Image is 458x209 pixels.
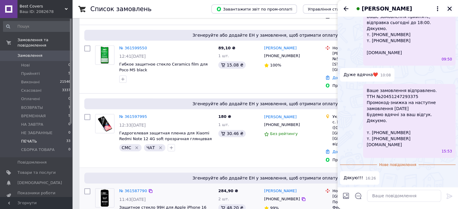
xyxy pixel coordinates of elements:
span: 12:33[DATE] [119,123,146,128]
span: 1 шт. [218,122,229,127]
span: 09:50 12.09.2025 [441,57,452,62]
span: Оплачені [21,96,40,102]
span: ПЕЧАТЬ [21,139,37,144]
div: Укрпошта [332,114,394,119]
span: 15:53 12.09.2025 [441,149,452,154]
button: Закрити [446,5,453,12]
span: 89,10 ₴ [218,46,235,50]
a: Гибкое защитное стекло Ceramics film для Poco M5 black [119,62,207,72]
span: 12:41[DATE] [119,54,146,59]
span: 2 шт. [218,197,229,201]
span: [DEMOGRAPHIC_DATA] [17,180,62,186]
span: ЧАТ [146,145,155,150]
span: Нове повідомлення [377,162,419,168]
div: [PHONE_NUMBER] [263,52,301,60]
span: Повідомлення [17,160,47,165]
span: Завантажити звіт по пром-оплаті [216,6,292,12]
span: Нові [21,63,30,68]
span: Скасовані [21,88,42,93]
div: [PHONE_NUMBER] [263,195,301,203]
span: СМС [122,145,131,150]
button: Відкрити шаблони відповідей [354,192,362,200]
span: Дуже вдячна❤️ [344,72,378,78]
span: 0 [68,130,70,136]
div: Нова Пошта [332,45,394,51]
span: Прийняті [21,71,40,76]
span: СБОРКА ТОВАРА [21,147,55,152]
a: [PERSON_NAME] [264,188,297,194]
span: Виконані [21,79,40,85]
div: 15.08 ₴ [218,61,246,69]
span: Без рейтингу [270,131,298,136]
span: 0 [68,96,70,102]
a: Додати ЕН [332,149,354,154]
button: Завантажити звіт по пром-оплаті [211,5,297,14]
span: Дякую!!! [344,175,363,181]
span: Ваше замовлення відправлено. ТТН №20451247293375 Промокод-знижка на наступне замовлення [DATE] Бу... [367,88,452,148]
a: [PERSON_NAME] [264,114,297,120]
div: 30.46 ₴ [218,130,246,137]
div: [PHONE_NUMBER] [263,121,301,129]
span: 1 шт. [218,54,229,58]
span: 100% [270,63,281,67]
span: 21546 [60,79,70,85]
span: НА ЗАВТРА [21,122,43,127]
span: 3337 [62,88,70,93]
span: НЕ ЗАБРАННЫЕ [21,130,52,136]
span: 0 [68,147,70,152]
a: Фото товару [95,188,114,207]
span: 10:08 12.09.2025 [380,73,391,78]
span: Замовлення [17,53,42,58]
span: 7 [68,105,70,110]
span: Згенеруйте або додайте ЕН у замовлення, щоб отримати оплату [87,32,444,38]
div: Пром-оплата [332,83,394,88]
span: 284,90 ₴ [218,189,238,193]
div: [PERSON_NAME], Почтомат №5054: ул. [STREET_ADDRESS] (маг. [GEOGRAPHIC_DATA]) [332,51,394,73]
div: с. [GEOGRAPHIC_DATA] ([GEOGRAPHIC_DATA], [GEOGRAPHIC_DATA].), 55452, [GEOGRAPHIC_DATA] відділення [332,119,394,147]
span: 180 ₴ [218,114,231,119]
h1: Список замовлень [90,5,151,13]
a: № 361587790 [119,189,147,193]
a: Додати ЕН [332,75,354,80]
a: [PERSON_NAME] [264,45,297,51]
div: Ваш ID: 2082678 [20,9,72,14]
span: ВОЗВРАТЫ [21,105,43,110]
span: 5 [68,71,70,76]
span: Згенеруйте або додайте ЕН у замовлення, щоб отримати оплату [87,101,444,107]
span: 0 [68,122,70,127]
span: Управління статусами [308,7,354,11]
a: № 361599550 [119,46,147,50]
div: Нова Пошта [332,188,394,194]
span: Best Covers [20,4,65,9]
input: Пошук [3,21,71,32]
button: [PERSON_NAME] [354,5,441,13]
span: Замовлення та повідомлення [17,37,72,48]
span: Ваше замовлення прийняте, відправка сьогодні до 18:00. Дякуємо. т. [PHONE_NUMBER] т. [PHONE_NUMBE... [367,14,452,56]
img: Фото товару [100,189,110,207]
svg: Видалити мітку [158,145,163,150]
button: Управління статусами [303,5,359,14]
span: ВРЕМЕННАЯ [21,113,46,119]
a: Гидрогелевая защитная пленка для Xiaomi Redmi Note 12 4G soft прозрачная глянцевая [119,131,212,141]
span: 11:43[DATE] [119,197,146,202]
svg: Видалити мітку [134,145,139,150]
img: Фото товару [97,46,112,64]
button: Назад [342,5,350,12]
span: Показники роботи компанії [17,190,56,201]
span: Товари та послуги [17,170,56,175]
span: Згенеруйте або додайте ЕН у замовлення, щоб отримати оплату [87,175,444,181]
span: 5 [68,113,70,119]
a: № 361597995 [119,114,147,119]
span: [PERSON_NAME] [362,5,412,13]
div: Пром-оплата [332,157,394,163]
span: 16:26 12.09.2025 [366,176,376,181]
img: Фото товару [95,114,114,133]
span: 0 [68,63,70,68]
span: 33 [66,139,70,144]
a: Фото товару [95,45,114,65]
